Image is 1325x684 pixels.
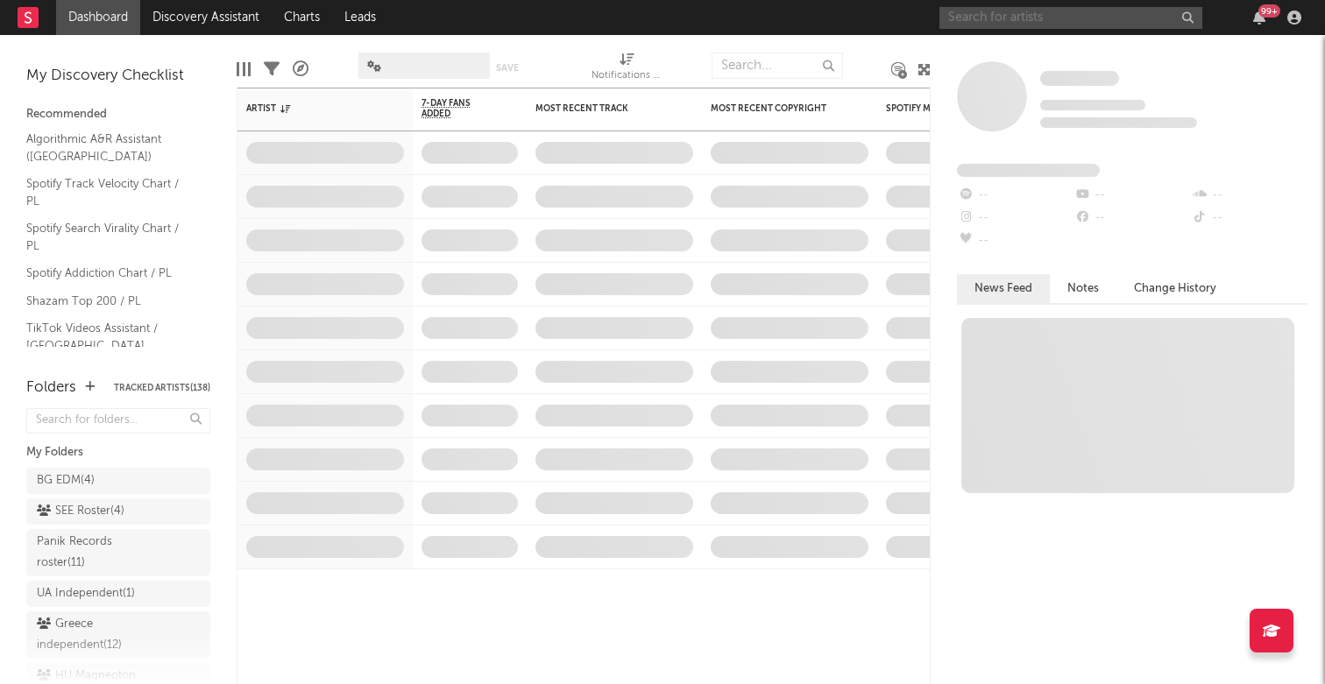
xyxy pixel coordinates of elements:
[293,44,308,95] div: A&R Pipeline
[26,174,193,210] a: Spotify Track Velocity Chart / PL
[26,264,193,283] a: Spotify Addiction Chart / PL
[1040,71,1119,86] span: Some Artist
[26,442,210,463] div: My Folders
[592,44,662,95] div: Notifications (Artist)
[496,63,519,73] button: Save
[37,583,135,604] div: UA Independent ( 1 )
[114,384,210,392] button: Tracked Artists(138)
[1116,274,1234,303] button: Change History
[26,408,210,434] input: Search for folders...
[1050,274,1116,303] button: Notes
[246,103,378,114] div: Artist
[37,614,160,656] div: Greece independent ( 12 )
[26,611,210,659] a: Greece independent(12)
[26,219,193,255] a: Spotify Search Virality Chart / PL
[26,581,210,607] a: UA Independent(1)
[957,164,1100,177] span: Fans Added by Platform
[1040,100,1145,110] span: Tracking Since: [DATE]
[1040,70,1119,88] a: Some Artist
[957,207,1073,229] div: --
[37,470,95,491] div: BG EDM ( 4 )
[939,7,1202,29] input: Search for artists
[26,377,76,398] div: Folders
[26,468,210,494] a: BG EDM(4)
[237,44,251,95] div: Edit Columns
[26,130,193,166] a: Algorithmic A&R Assistant ([GEOGRAPHIC_DATA])
[535,103,667,114] div: Most Recent Track
[957,274,1050,303] button: News Feed
[1073,184,1190,207] div: --
[26,66,210,87] div: My Discovery Checklist
[37,532,160,574] div: Panik Records roster ( 11 )
[1073,207,1190,229] div: --
[1191,184,1307,207] div: --
[957,229,1073,252] div: --
[1253,11,1265,25] button: 99+
[37,501,124,522] div: SEE Roster ( 4 )
[1258,4,1280,18] div: 99 +
[26,529,210,576] a: Panik Records roster(11)
[1040,117,1197,128] span: 0 fans last week
[26,104,210,125] div: Recommended
[26,319,193,355] a: TikTok Videos Assistant / [GEOGRAPHIC_DATA]
[711,103,842,114] div: Most Recent Copyright
[422,98,492,119] span: 7-Day Fans Added
[26,292,193,311] a: Shazam Top 200 / PL
[1191,207,1307,229] div: --
[886,103,1017,114] div: Spotify Monthly Listeners
[957,184,1073,207] div: --
[592,66,662,87] div: Notifications (Artist)
[264,44,280,95] div: Filters
[712,53,843,79] input: Search...
[26,498,210,525] a: SEE Roster(4)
